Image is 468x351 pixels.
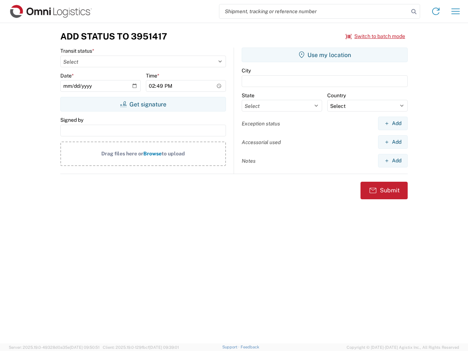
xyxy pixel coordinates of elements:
[378,135,408,149] button: Add
[103,345,179,350] span: Client: 2025.19.0-129fbcf
[327,92,346,99] label: Country
[222,345,241,349] a: Support
[60,48,94,54] label: Transit status
[60,31,167,42] h3: Add Status to 3951417
[146,72,159,79] label: Time
[101,151,143,156] span: Drag files here or
[162,151,185,156] span: to upload
[149,345,179,350] span: [DATE] 09:39:01
[242,158,256,164] label: Notes
[9,345,99,350] span: Server: 2025.19.0-49328d0a35e
[361,182,408,199] button: Submit
[242,67,251,74] label: City
[378,154,408,167] button: Add
[60,97,226,112] button: Get signature
[242,120,280,127] label: Exception status
[219,4,409,18] input: Shipment, tracking or reference number
[242,92,254,99] label: State
[60,117,83,123] label: Signed by
[60,72,74,79] label: Date
[241,345,259,349] a: Feedback
[242,139,281,146] label: Accessorial used
[70,345,99,350] span: [DATE] 09:50:51
[346,30,405,42] button: Switch to batch mode
[378,117,408,130] button: Add
[143,151,162,156] span: Browse
[242,48,408,62] button: Use my location
[347,344,459,351] span: Copyright © [DATE]-[DATE] Agistix Inc., All Rights Reserved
